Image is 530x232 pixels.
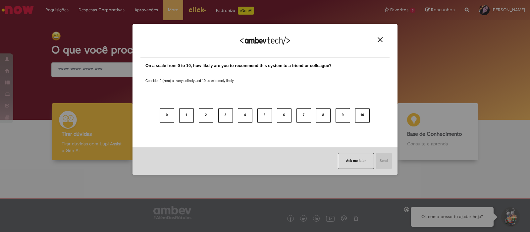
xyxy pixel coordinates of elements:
[145,63,332,69] label: On a scale from 0 to 10, how likely are you to recommend this system to a friend or colleague?
[336,108,350,123] button: 9
[199,108,213,123] button: 2
[218,108,233,123] button: 3
[378,37,383,42] img: Close
[238,108,252,123] button: 4
[240,37,290,45] img: Logo Ambevtech
[376,37,385,42] button: Close
[179,108,194,123] button: 1
[145,71,234,83] label: Consider 0 (zero) as very unlikely and 10 as extremely likely.
[160,108,174,123] button: 0
[338,153,374,169] button: Ask me later
[296,108,311,123] button: 7
[316,108,331,123] button: 8
[355,108,370,123] button: 10
[257,108,272,123] button: 5
[277,108,291,123] button: 6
